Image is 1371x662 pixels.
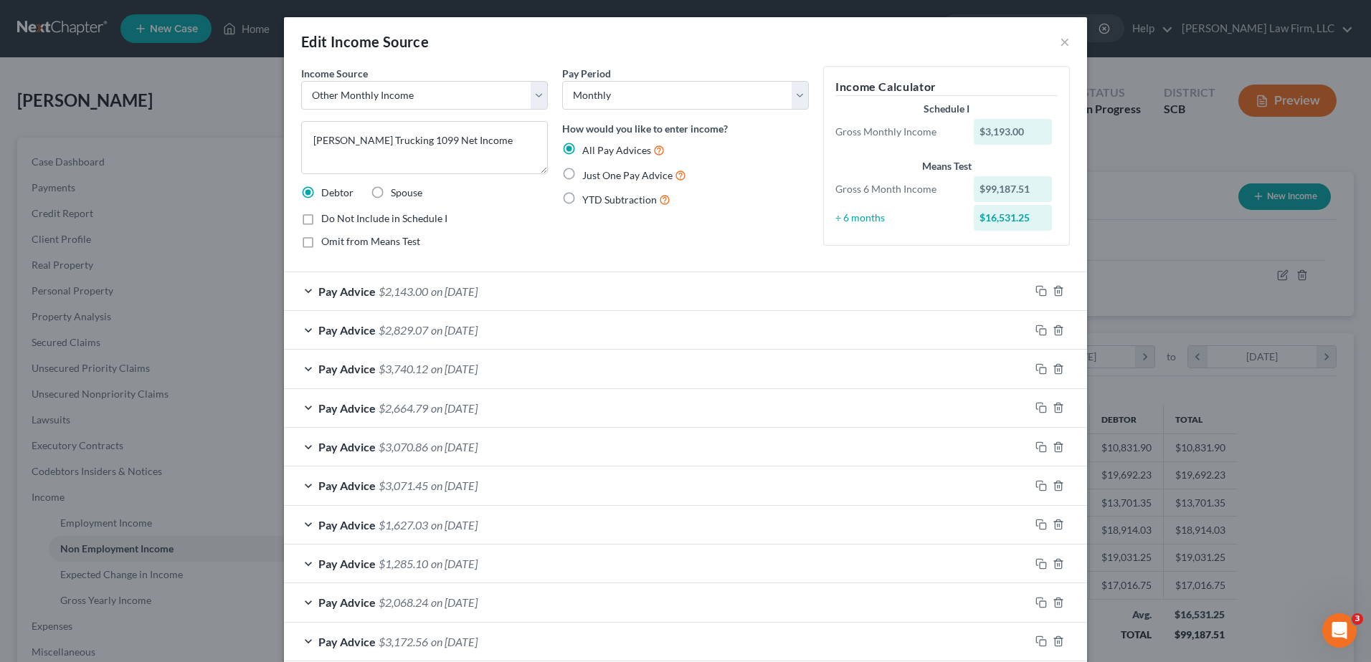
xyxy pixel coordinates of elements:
iframe: Intercom live chat [1322,613,1357,648]
div: $3,193.00 [974,119,1053,145]
span: on [DATE] [431,323,478,337]
span: $2,143.00 [379,284,428,298]
span: $2,664.79 [379,401,428,415]
div: Schedule I [835,102,1058,116]
span: Pay Advice [318,440,376,454]
div: Gross 6 Month Income [828,182,967,196]
span: Pay Advice [318,595,376,609]
span: Debtor [321,186,354,198]
span: Income Source [301,67,368,80]
span: Pay Advice [318,635,376,648]
span: $2,829.07 [379,323,428,337]
div: $99,187.51 [974,176,1053,202]
button: × [1060,33,1070,50]
span: All Pay Advices [582,144,651,156]
span: on [DATE] [431,479,478,492]
div: ÷ 6 months [828,211,967,225]
span: Pay Advice [318,284,376,298]
span: $2,068.24 [379,595,428,609]
span: Pay Advice [318,401,376,415]
span: on [DATE] [431,518,478,532]
span: $3,071.45 [379,479,428,492]
span: on [DATE] [431,401,478,415]
h5: Income Calculator [835,78,1058,96]
span: YTD Subtraction [582,193,657,206]
label: How would you like to enter income? [562,121,728,136]
span: 3 [1352,613,1363,625]
span: Pay Advice [318,479,376,492]
div: Edit Income Source [301,32,429,52]
span: $3,740.12 [379,362,428,375]
span: $3,070.86 [379,440,428,454]
span: $3,172.56 [379,635,428,648]
span: on [DATE] [431,557,478,570]
span: $1,627.03 [379,518,428,532]
span: Omit from Means Test [321,235,420,247]
span: Pay Advice [318,362,376,375]
span: Just One Pay Advice [582,169,673,181]
span: on [DATE] [431,440,478,454]
label: Pay Period [562,66,611,81]
div: Means Test [835,159,1058,173]
span: Pay Advice [318,323,376,337]
span: on [DATE] [431,595,478,609]
div: Gross Monthly Income [828,125,967,139]
span: Do Not Include in Schedule I [321,212,447,224]
span: Pay Advice [318,557,376,570]
span: Pay Advice [318,518,376,532]
span: on [DATE] [431,635,478,648]
span: on [DATE] [431,284,478,298]
div: $16,531.25 [974,205,1053,231]
span: on [DATE] [431,362,478,375]
span: Spouse [391,186,422,198]
span: $1,285.10 [379,557,428,570]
